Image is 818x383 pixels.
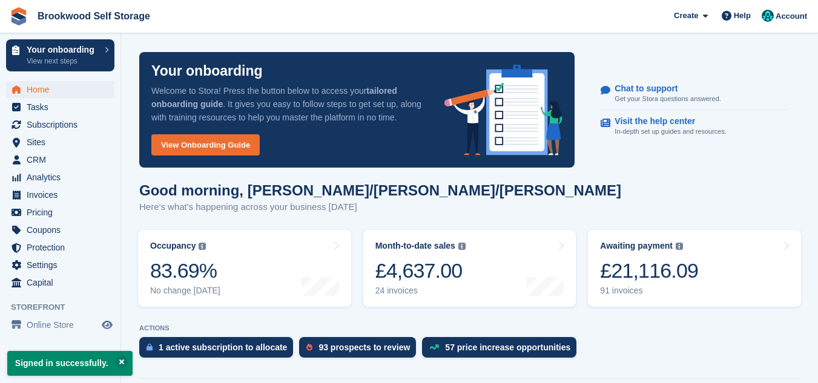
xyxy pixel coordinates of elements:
[601,110,788,143] a: Visit the help center In-depth set up guides and resources.
[27,316,99,333] span: Online Store
[6,151,114,168] a: menu
[600,241,673,251] div: Awaiting payment
[27,186,99,203] span: Invoices
[27,221,99,238] span: Coupons
[10,7,28,25] img: stora-icon-8386f47178a22dfd0bd8f6a31ec36ba5ce8667c1dd55bd0f319d3a0aa187defe.svg
[615,94,721,104] p: Get your Stora questions answered.
[600,286,698,296] div: 91 invoices
[11,301,120,313] span: Storefront
[306,344,312,351] img: prospect-51fa495bee0391a8d652442698ab0144808aea92771e9ea1ae160a38d050c398.svg
[6,39,114,71] a: Your onboarding View next steps
[615,126,727,137] p: In-depth set up guides and resources.
[299,337,422,364] a: 93 prospects to review
[151,134,260,155] a: View Onboarding Guide
[151,84,425,124] p: Welcome to Stora! Press the button below to access your . It gives you easy to follow steps to ge...
[375,258,466,283] div: £4,637.00
[776,10,807,22] span: Account
[27,169,99,186] span: Analytics
[159,342,287,352] div: 1 active subscription to allocate
[150,286,220,296] div: No change [DATE]
[6,204,114,221] a: menu
[27,81,99,98] span: Home
[6,257,114,273] a: menu
[33,6,155,26] a: Brookwood Self Storage
[199,243,206,250] img: icon-info-grey-7440780725fd019a000dd9b08b2336e03edf1995a4989e88bcd33f0948082b44.svg
[429,344,439,350] img: price_increase_opportunities-93ffe204e8149a01c8c9dc8f82e8f89637d9d84a8eef4429ea346261dce0b2c0.svg
[27,116,99,133] span: Subscriptions
[151,64,263,78] p: Your onboarding
[138,230,351,307] a: Occupancy 83.69% No change [DATE]
[139,324,800,332] p: ACTIONS
[422,337,582,364] a: 57 price increase opportunities
[6,134,114,151] a: menu
[6,239,114,256] a: menu
[27,99,99,116] span: Tasks
[6,186,114,203] a: menu
[139,200,527,214] p: Here's what's happening across your business [DATE]
[615,83,711,94] p: Chat to support
[444,65,563,155] img: onboarding-info-6c161a55d2c0e0a8cae90662b2fe09162a5109e8cc188191df67fb4f79e88e88.svg
[375,286,466,296] div: 24 invoices
[6,169,114,186] a: menu
[27,204,99,221] span: Pricing
[6,81,114,98] a: menu
[139,182,621,198] h1: Good morning, [PERSON_NAME]/[PERSON_NAME]/[PERSON_NAME]
[27,56,99,67] p: View next steps
[27,239,99,256] span: Protection
[6,316,114,333] a: menu
[27,274,99,291] span: Capital
[762,10,774,22] img: Holly/Tom/Duncan
[363,230,576,307] a: Month-to-date sales £4,637.00 24 invoices
[27,134,99,151] span: Sites
[445,342,570,352] div: 57 price increase opportunities
[600,258,698,283] div: £21,116.09
[458,243,466,250] img: icon-info-grey-7440780725fd019a000dd9b08b2336e03edf1995a4989e88bcd33f0948082b44.svg
[6,116,114,133] a: menu
[588,230,801,307] a: Awaiting payment £21,116.09 91 invoices
[27,45,99,54] p: Your onboarding
[318,342,410,352] div: 93 prospects to review
[375,241,455,251] div: Month-to-date sales
[100,318,114,332] a: Preview store
[27,151,99,168] span: CRM
[139,337,299,364] a: 1 active subscription to allocate
[147,343,153,351] img: active_subscription_to_allocate_icon-d502201f5373d7db506a760aba3b589e785aa758c864c3986d89f69b8ff3...
[6,221,114,238] a: menu
[27,257,99,273] span: Settings
[150,241,196,251] div: Occupancy
[674,10,698,22] span: Create
[615,116,717,126] p: Visit the help center
[6,99,114,116] a: menu
[150,258,220,283] div: 83.69%
[6,274,114,291] a: menu
[7,351,133,376] p: Signed in successfully.
[601,77,788,111] a: Chat to support Get your Stora questions answered.
[676,243,683,250] img: icon-info-grey-7440780725fd019a000dd9b08b2336e03edf1995a4989e88bcd33f0948082b44.svg
[734,10,751,22] span: Help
